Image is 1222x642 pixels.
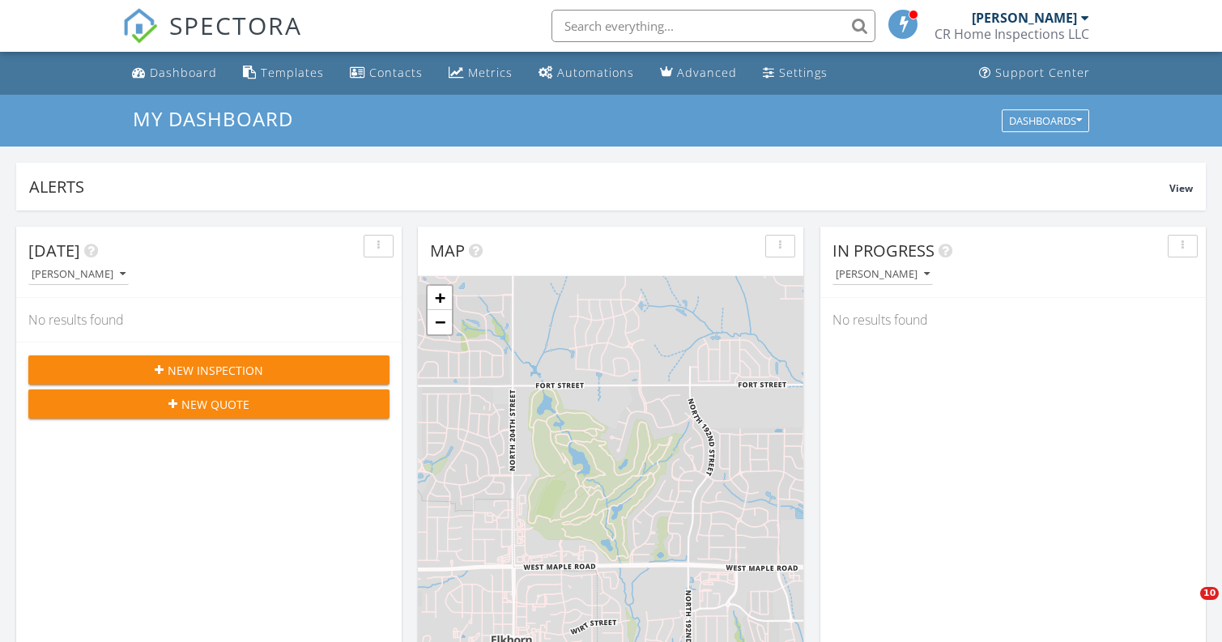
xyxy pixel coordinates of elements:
span: New Quote [181,396,249,413]
a: Advanced [654,58,743,88]
div: Contacts [369,65,423,80]
a: Zoom in [428,286,452,310]
a: Support Center [973,58,1096,88]
div: Alerts [29,176,1169,198]
div: Metrics [468,65,513,80]
span: [DATE] [28,240,80,261]
span: 10 [1200,587,1219,600]
span: View [1169,181,1193,195]
div: Settings [779,65,828,80]
button: New Quote [28,389,390,419]
iframe: Intercom live chat [1167,587,1206,626]
button: Dashboards [1002,109,1089,132]
span: In Progress [832,240,935,261]
div: [PERSON_NAME] [972,10,1077,26]
div: [PERSON_NAME] [836,269,930,280]
div: Automations [557,65,634,80]
div: No results found [820,298,1206,342]
span: SPECTORA [169,8,302,42]
div: Templates [261,65,324,80]
span: New Inspection [168,362,263,379]
button: [PERSON_NAME] [28,264,129,286]
img: The Best Home Inspection Software - Spectora [122,8,158,44]
a: Dashboard [126,58,224,88]
div: CR Home Inspections LLC [935,26,1089,42]
a: Metrics [442,58,519,88]
a: Contacts [343,58,429,88]
a: Zoom out [428,310,452,334]
span: Map [430,240,465,261]
button: [PERSON_NAME] [832,264,933,286]
span: My Dashboard [133,105,293,132]
a: SPECTORA [122,22,302,56]
div: Advanced [677,65,737,80]
div: [PERSON_NAME] [32,269,126,280]
button: New Inspection [28,355,390,385]
div: No results found [16,298,402,342]
div: Support Center [995,65,1090,80]
div: Dashboard [150,65,217,80]
a: Templates [236,58,330,88]
div: Dashboards [1009,115,1082,126]
input: Search everything... [551,10,875,42]
a: Automations (Basic) [532,58,641,88]
a: Settings [756,58,834,88]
